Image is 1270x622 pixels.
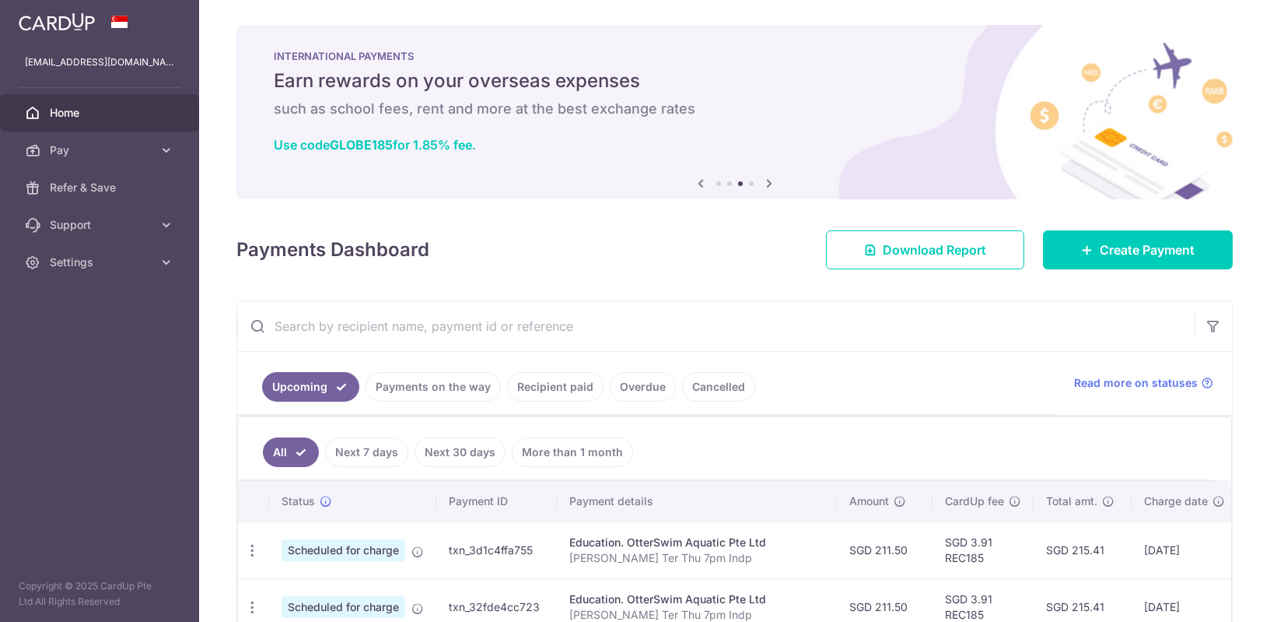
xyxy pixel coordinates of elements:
a: Payments on the way [366,372,501,402]
p: [EMAIL_ADDRESS][DOMAIN_NAME] [25,54,174,70]
a: Next 30 days [415,438,506,467]
a: Create Payment [1043,230,1233,269]
th: Payment details [557,481,837,522]
span: Home [50,105,152,121]
a: Recipient paid [507,372,604,402]
span: Charge date [1144,494,1208,509]
td: SGD 3.91 REC185 [932,522,1034,578]
h5: Earn rewards on your overseas expenses [274,69,1195,93]
h6: such as school fees, rent and more at the best exchange rates [274,100,1195,118]
td: txn_3d1c4ffa755 [436,522,557,578]
div: Education. OtterSwim Aquatic Pte Ltd [569,535,824,550]
a: Next 7 days [325,438,408,467]
span: Scheduled for charge [282,596,405,618]
b: GLOBE185 [330,137,393,153]
a: Use codeGLOBE185for 1.85% fee. [274,137,476,153]
span: Read more on statuses [1074,375,1198,391]
td: [DATE] [1132,522,1237,578]
th: Payment ID [436,481,557,522]
a: More than 1 month [512,438,633,467]
a: All [263,438,319,467]
a: Upcoming [262,372,359,402]
h4: Payments Dashboard [236,236,429,264]
p: INTERNATIONAL PAYMENTS [274,50,1195,62]
span: Settings [50,255,152,270]
a: Read more on statuses [1074,375,1213,391]
span: Download Report [883,241,986,259]
img: CardUp [19,12,95,31]
div: Education. OtterSwim Aquatic Pte Ltd [569,592,824,607]
iframe: Opens a widget where you can find more information [1170,575,1254,614]
span: Refer & Save [50,180,152,195]
td: SGD 211.50 [837,522,932,578]
img: International Payment Banner [236,25,1233,199]
p: [PERSON_NAME] Ter Thu 7pm Indp [569,550,824,566]
span: Total amt. [1046,494,1097,509]
span: CardUp fee [945,494,1004,509]
span: Create Payment [1100,241,1195,259]
span: Amount [849,494,889,509]
a: Cancelled [682,372,755,402]
a: Overdue [610,372,676,402]
span: Support [50,217,152,233]
span: Pay [50,142,152,158]
span: Scheduled for charge [282,539,405,561]
input: Search by recipient name, payment id or reference [237,301,1195,351]
span: Status [282,494,315,509]
a: Download Report [826,230,1024,269]
td: SGD 215.41 [1034,522,1132,578]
